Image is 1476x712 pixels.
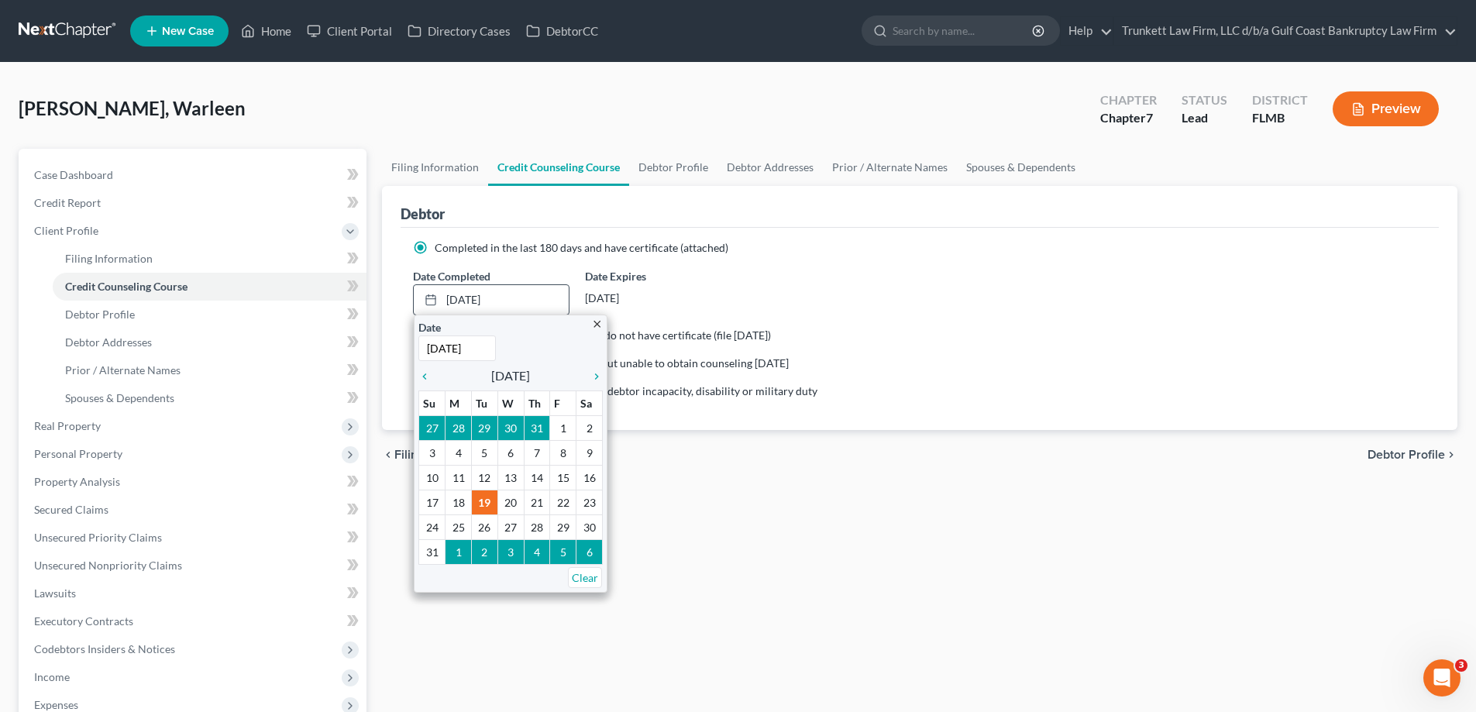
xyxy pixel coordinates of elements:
[585,284,741,312] div: [DATE]
[34,670,70,683] span: Income
[1100,109,1157,127] div: Chapter
[34,447,122,460] span: Personal Property
[497,465,524,490] td: 13
[22,524,366,552] a: Unsecured Priority Claims
[34,168,113,181] span: Case Dashboard
[22,189,366,217] a: Credit Report
[34,196,101,209] span: Credit Report
[524,539,550,564] td: 4
[382,449,491,461] button: chevron_left Filing Information
[299,17,400,45] a: Client Portal
[162,26,214,37] span: New Case
[34,224,98,237] span: Client Profile
[53,301,366,328] a: Debtor Profile
[446,440,472,465] td: 4
[419,390,446,415] th: Su
[382,449,394,461] i: chevron_left
[413,268,490,284] label: Date Completed
[34,642,175,655] span: Codebtors Insiders & Notices
[591,318,603,330] i: close
[34,531,162,544] span: Unsecured Priority Claims
[550,465,576,490] td: 15
[53,328,366,356] a: Debtor Addresses
[418,370,439,383] i: chevron_left
[471,539,497,564] td: 2
[1423,659,1461,697] iframe: Intercom live chat
[1368,449,1457,461] button: Debtor Profile chevron_right
[446,415,472,440] td: 28
[471,440,497,465] td: 5
[419,539,446,564] td: 31
[524,440,550,465] td: 7
[1333,91,1439,126] button: Preview
[550,390,576,415] th: F
[550,514,576,539] td: 29
[524,514,550,539] td: 28
[471,490,497,514] td: 19
[591,315,603,332] a: close
[419,415,446,440] td: 27
[629,149,717,186] a: Debtor Profile
[418,319,441,335] label: Date
[1252,109,1308,127] div: FLMB
[1368,449,1445,461] span: Debtor Profile
[497,415,524,440] td: 30
[19,97,246,119] span: [PERSON_NAME], Warleen
[65,335,152,349] span: Debtor Addresses
[524,490,550,514] td: 21
[550,490,576,514] td: 22
[435,241,728,254] span: Completed in the last 180 days and have certificate (attached)
[957,149,1085,186] a: Spouses & Dependents
[22,496,366,524] a: Secured Claims
[446,514,472,539] td: 25
[65,363,181,377] span: Prior / Alternate Names
[1182,109,1227,127] div: Lead
[471,465,497,490] td: 12
[524,465,550,490] td: 14
[65,280,188,293] span: Credit Counseling Course
[53,245,366,273] a: Filing Information
[34,475,120,488] span: Property Analysis
[576,465,603,490] td: 16
[471,390,497,415] th: Tu
[524,415,550,440] td: 31
[524,390,550,415] th: Th
[550,415,576,440] td: 1
[65,252,153,265] span: Filing Information
[576,490,603,514] td: 23
[576,415,603,440] td: 2
[435,384,817,397] span: Counseling not required because of debtor incapacity, disability or military duty
[518,17,606,45] a: DebtorCC
[1445,449,1457,461] i: chevron_right
[471,514,497,539] td: 26
[446,490,472,514] td: 18
[401,205,445,223] div: Debtor
[823,149,957,186] a: Prior / Alternate Names
[34,503,108,516] span: Secured Claims
[576,514,603,539] td: 30
[53,356,366,384] a: Prior / Alternate Names
[400,17,518,45] a: Directory Cases
[1146,110,1153,125] span: 7
[576,539,603,564] td: 6
[65,308,135,321] span: Debtor Profile
[65,391,174,404] span: Spouses & Dependents
[488,149,629,186] a: Credit Counseling Course
[471,415,497,440] td: 29
[419,440,446,465] td: 3
[1182,91,1227,109] div: Status
[497,539,524,564] td: 3
[1252,91,1308,109] div: District
[22,580,366,607] a: Lawsuits
[418,366,439,385] a: chevron_left
[53,273,366,301] a: Credit Counseling Course
[576,390,603,415] th: Sa
[583,370,603,383] i: chevron_right
[34,586,76,600] span: Lawsuits
[717,149,823,186] a: Debtor Addresses
[419,490,446,514] td: 17
[419,514,446,539] td: 24
[497,390,524,415] th: W
[491,366,530,385] span: [DATE]
[1100,91,1157,109] div: Chapter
